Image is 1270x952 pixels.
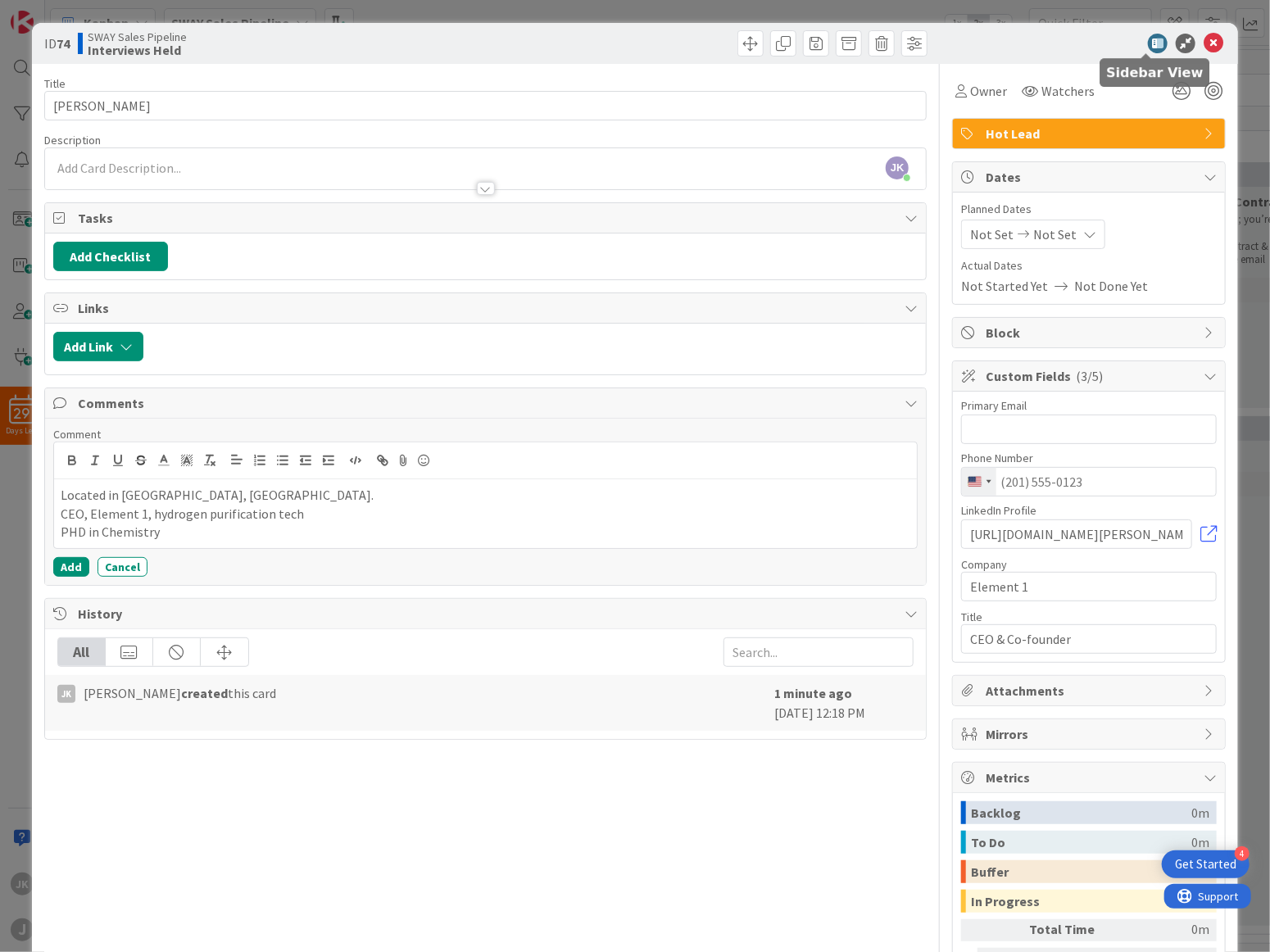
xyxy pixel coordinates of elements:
span: Not Started Yet [961,276,1048,296]
span: Watchers [1041,81,1095,101]
div: [DATE] 12:18 PM [774,683,914,723]
b: 74 [57,35,70,52]
div: 0m [1191,831,1209,854]
label: Company [961,557,1007,572]
span: Not Done Yet [1074,276,1148,296]
span: [PERSON_NAME] this card [84,683,276,703]
button: Add Link [53,332,143,361]
div: LinkedIn Profile [961,505,1217,516]
div: 0m [1191,801,1209,824]
span: JK [886,156,909,179]
span: ( 3/5 ) [1076,368,1103,384]
button: Add Checklist [53,242,168,271]
div: Open Get Started checklist, remaining modules: 4 [1162,850,1250,878]
span: Description [44,133,101,147]
span: Block [986,323,1195,342]
span: SWAY Sales Pipeline [88,30,187,43]
span: Owner [970,81,1007,101]
label: Title [44,76,66,91]
input: type card name here... [44,91,928,120]
span: Links [78,298,897,318]
span: Dates [986,167,1195,187]
span: History [78,604,897,623]
div: In Progress [971,890,1191,913]
button: Change country, selected United States (+1) [962,468,996,496]
span: Not Set [970,224,1014,244]
span: Actual Dates [961,257,1217,274]
span: Metrics [986,768,1195,787]
button: Cancel [98,557,147,577]
span: Support [34,2,75,22]
p: CEO, Element 1, hydrogen purification tech [61,505,911,524]
div: JK [57,685,75,703]
div: Buffer [971,860,1191,883]
div: To Do [971,831,1191,854]
span: Attachments [986,681,1195,700]
div: Get Started [1175,856,1236,873]
span: ID [44,34,70,53]
span: Comments [78,393,897,413]
div: 0m [1126,919,1209,941]
span: Comment [53,427,101,442]
input: (201) 555-0123 [961,467,1217,496]
div: Backlog [971,801,1191,824]
div: Primary Email [961,400,1217,411]
p: Located in [GEOGRAPHIC_DATA], [GEOGRAPHIC_DATA]. [61,486,911,505]
b: 1 minute ago [774,685,852,701]
label: Title [961,610,982,624]
span: Not Set [1033,224,1077,244]
span: Custom Fields [986,366,1195,386]
h5: Sidebar View [1106,65,1203,80]
span: Hot Lead [986,124,1195,143]
b: created [181,685,228,701]
b: Interviews Held [88,43,187,57]
input: Search... [723,637,914,667]
span: Mirrors [986,724,1195,744]
div: Total Time [1029,919,1119,941]
p: PHD in Chemistry [61,523,911,542]
div: All [58,638,106,666]
div: Phone Number [961,452,1217,464]
div: 4 [1235,846,1250,861]
span: Planned Dates [961,201,1217,218]
span: Tasks [78,208,897,228]
button: Add [53,557,89,577]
